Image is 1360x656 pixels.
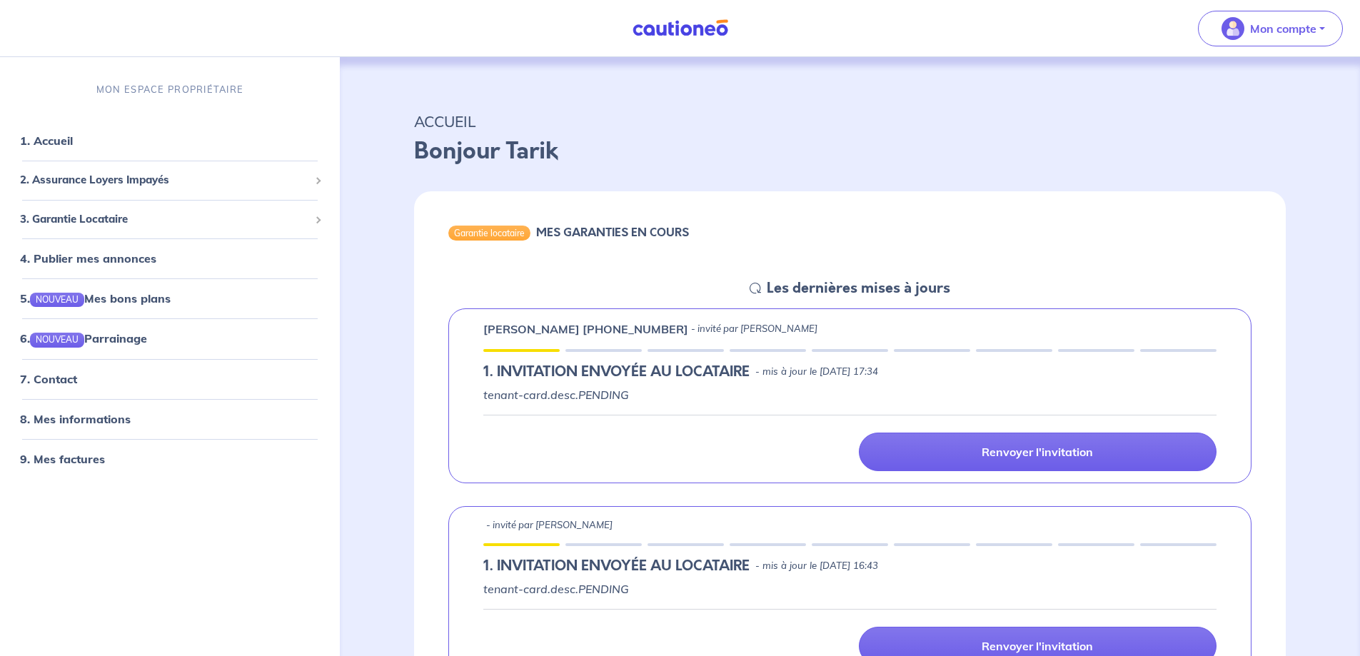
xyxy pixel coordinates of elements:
h5: 1.︎ INVITATION ENVOYÉE AU LOCATAIRE [483,363,750,380]
h5: Les dernières mises à jours [767,280,950,297]
p: - mis à jour le [DATE] 16:43 [755,559,878,573]
p: Bonjour Tarik [414,134,1286,168]
p: Mon compte [1250,20,1316,37]
a: 6.NOUVEAUParrainage [20,331,147,345]
a: 1. Accueil [20,133,73,148]
div: 8. Mes informations [6,404,334,433]
div: state: PENDING, Context: IN-LANDLORD [483,557,1217,575]
a: 5.NOUVEAUMes bons plans [20,291,171,306]
div: 6.NOUVEAUParrainage [6,324,334,353]
a: 8. Mes informations [20,411,131,425]
img: Cautioneo [627,19,734,37]
span: 2. Assurance Loyers Impayés [20,172,309,188]
p: Renvoyer l'invitation [982,639,1093,653]
p: [PERSON_NAME] [PHONE_NUMBER] [483,321,688,338]
div: 3. Garantie Locataire [6,206,334,233]
div: state: PENDING, Context: IN-LANDLORD [483,363,1217,380]
button: illu_account_valid_menu.svgMon compte [1198,11,1343,46]
a: Renvoyer l'invitation [859,433,1217,471]
a: 7. Contact [20,371,77,385]
div: Garantie locataire [448,226,530,240]
div: 5.NOUVEAUMes bons plans [6,284,334,313]
p: Renvoyer l'invitation [982,445,1093,459]
p: ACCUEIL [414,109,1286,134]
div: 7. Contact [6,364,334,393]
div: 1. Accueil [6,126,334,155]
p: - mis à jour le [DATE] 17:34 [755,365,878,379]
p: MON ESPACE PROPRIÉTAIRE [96,83,243,96]
div: 2. Assurance Loyers Impayés [6,166,334,194]
div: 9. Mes factures [6,444,334,473]
div: 4. Publier mes annonces [6,244,334,273]
h6: MES GARANTIES EN COURS [536,226,689,239]
h5: 1.︎ INVITATION ENVOYÉE AU LOCATAIRE [483,557,750,575]
img: illu_account_valid_menu.svg [1222,17,1244,40]
a: 9. Mes factures [20,451,105,465]
p: tenant-card.desc.PENDING [483,386,1217,403]
p: tenant-card.desc.PENDING [483,580,1217,597]
a: 4. Publier mes annonces [20,251,156,266]
p: - invité par [PERSON_NAME] [486,518,613,533]
span: 3. Garantie Locataire [20,211,309,228]
p: - invité par [PERSON_NAME] [691,322,817,336]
